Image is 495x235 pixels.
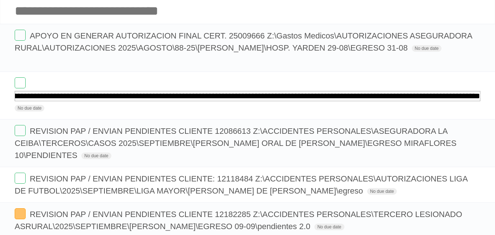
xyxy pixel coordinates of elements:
span: APOYO EN GENERAR AUTORIZACION FINAL CERT. 25009666 Z:\Gastos Medicos\AUTORIZACIONES ASEGURADORA R... [15,31,472,52]
span: No due date [367,188,397,195]
label: Done [15,208,26,219]
span: No due date [81,153,111,159]
span: REVISION PAP / ENVIAN PENDIENTES CLIENTE: 12118484 Z:\ACCIDENTES PERSONALES\AUTORIZACIONES LIGA D... [15,174,468,195]
span: REVISION PAP / ENVIAN PENDIENTES CLIENTE 12182285 Z:\ACCIDENTES PERSONALES\TERCERO LESIONADO ASRU... [15,210,462,231]
label: Done [15,125,26,136]
span: No due date [412,45,442,52]
span: No due date [314,224,344,230]
span: REVISION PAP / ENVIAN PENDIENTES CLIENTE 12086613 Z:\ACCIDENTES PERSONALES\ASEGURADORA LA CEIBA\T... [15,126,457,160]
label: Done [15,77,26,88]
label: Done [15,30,26,41]
span: No due date [15,105,44,111]
label: Done [15,173,26,184]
